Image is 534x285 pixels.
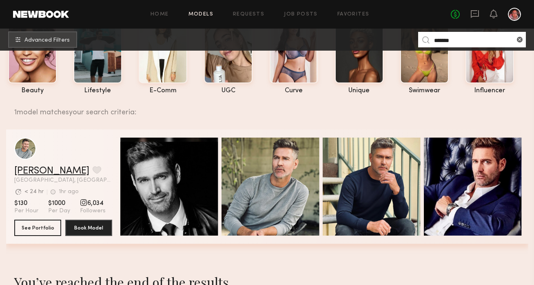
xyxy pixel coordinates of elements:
[24,38,70,43] span: Advanced Filters
[24,189,44,195] div: < 24 hr
[139,87,187,94] div: e-comm
[48,199,70,207] span: $1000
[465,87,514,94] div: influencer
[284,12,318,17] a: Job Posts
[65,220,112,236] button: Book Model
[73,87,122,94] div: lifestyle
[204,87,253,94] div: UGC
[14,207,38,215] span: Per Hour
[14,220,61,236] button: See Portfolio
[80,207,106,215] span: Followers
[270,87,318,94] div: curve
[48,207,70,215] span: Per Day
[14,99,522,116] div: 1 model matches your search criteria:
[400,87,449,94] div: swimwear
[59,189,79,195] div: 1hr ago
[80,199,106,207] span: 6,034
[8,31,77,48] button: Advanced Filters
[151,12,169,17] a: Home
[335,87,383,94] div: unique
[14,199,38,207] span: $130
[14,178,112,183] span: [GEOGRAPHIC_DATA], [GEOGRAPHIC_DATA]
[337,12,370,17] a: Favorites
[6,129,528,254] div: grid
[14,166,89,176] a: [PERSON_NAME]
[233,12,264,17] a: Requests
[8,87,57,94] div: beauty
[188,12,213,17] a: Models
